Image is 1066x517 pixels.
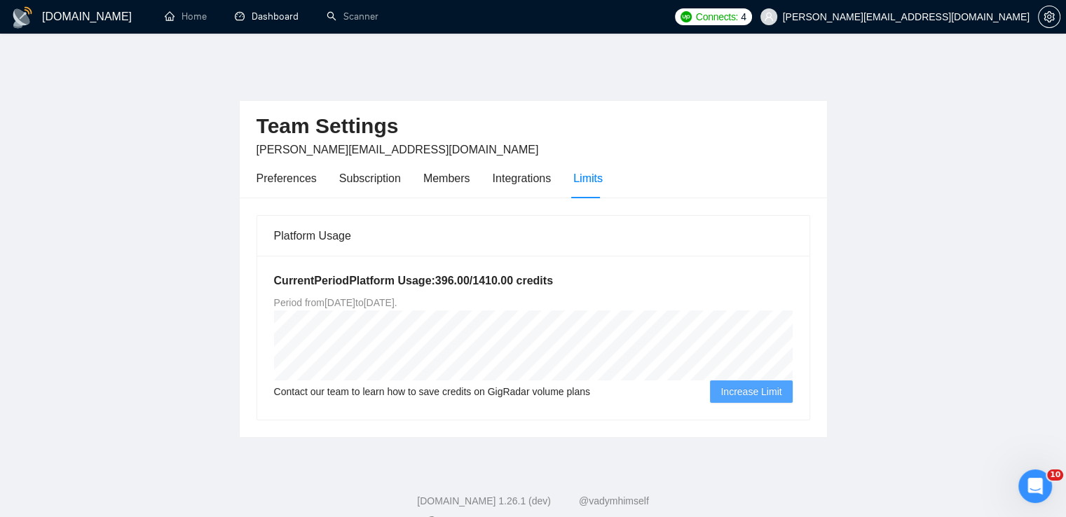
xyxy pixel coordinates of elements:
[1038,6,1060,28] button: setting
[573,170,603,187] div: Limits
[274,216,793,256] div: Platform Usage
[165,11,207,22] a: homeHome
[710,380,792,403] button: Increase Limit
[681,11,692,22] img: upwork-logo.png
[1018,469,1052,503] iframe: Intercom live chat
[493,170,552,187] div: Integrations
[1039,11,1060,22] span: setting
[1038,11,1060,22] a: setting
[741,9,746,25] span: 4
[11,6,34,29] img: logo
[274,384,590,399] span: Contact our team to learn how to save credits on GigRadar volume plans
[764,12,774,22] span: user
[257,144,539,156] span: [PERSON_NAME][EMAIL_ADDRESS][DOMAIN_NAME]
[1047,469,1063,481] span: 10
[579,495,649,506] a: @vadymhimself
[274,273,793,289] h5: Current Period Platform Usage: 396.00 / 1410.00 credits
[417,495,551,506] a: [DOMAIN_NAME] 1.26.1 (dev)
[327,11,378,22] a: searchScanner
[696,9,738,25] span: Connects:
[235,11,299,22] a: dashboardDashboard
[274,297,397,308] span: Period from [DATE] to [DATE] .
[720,384,781,399] span: Increase Limit
[257,112,810,141] h2: Team Settings
[257,170,317,187] div: Preferences
[339,170,401,187] div: Subscription
[423,170,470,187] div: Members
